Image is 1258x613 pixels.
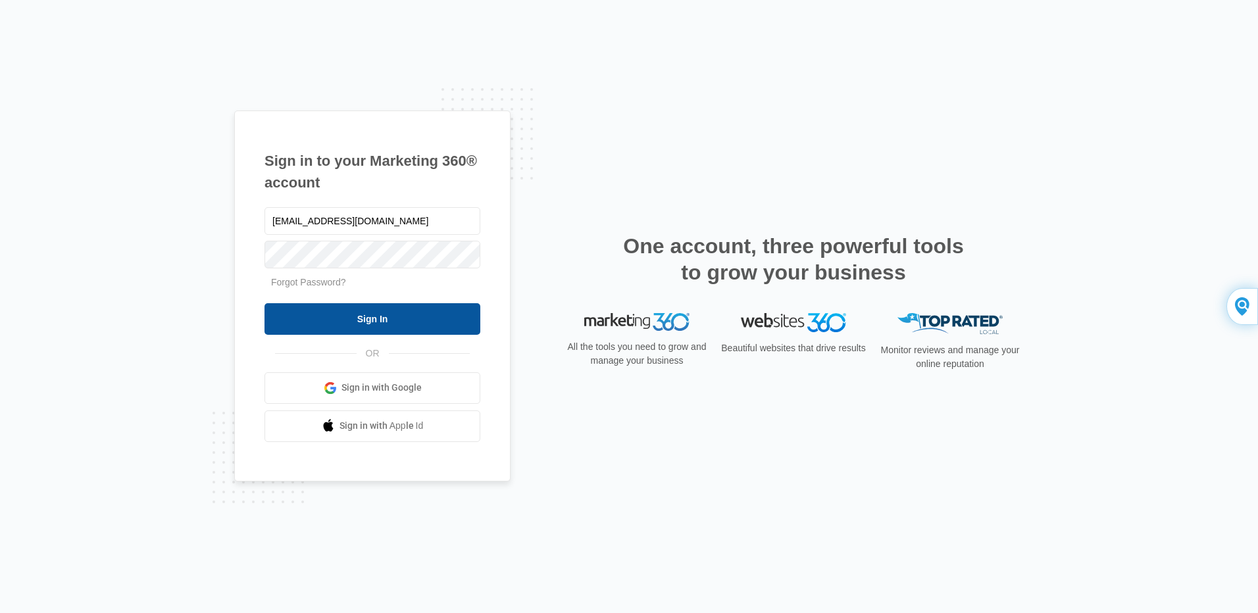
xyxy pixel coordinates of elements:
img: Top Rated Local [897,313,1003,335]
h1: Sign in to your Marketing 360® account [264,150,480,193]
p: Beautiful websites that drive results [720,341,867,355]
span: Sign in with Google [341,381,422,395]
h2: One account, three powerful tools to grow your business [619,233,968,285]
a: Forgot Password? [271,277,346,287]
span: OR [357,347,389,360]
a: Sign in with Google [264,372,480,404]
p: Monitor reviews and manage your online reputation [876,343,1024,371]
input: Email [264,207,480,235]
img: Marketing 360 [584,313,690,331]
img: Websites 360 [741,313,846,332]
a: Sign in with Apple Id [264,410,480,442]
input: Sign In [264,303,480,335]
span: Sign in with Apple Id [340,419,424,433]
p: All the tools you need to grow and manage your business [563,340,711,368]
